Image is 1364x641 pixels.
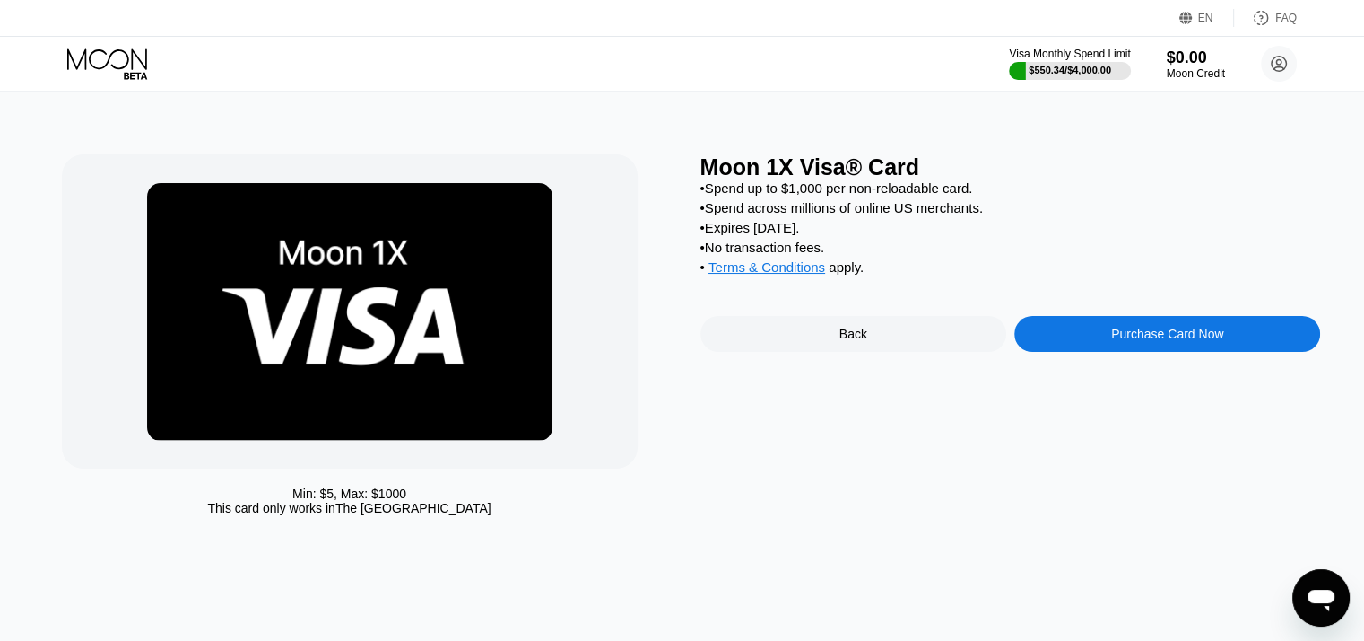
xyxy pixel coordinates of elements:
[1234,9,1297,27] div: FAQ
[1167,48,1225,80] div: $0.00Moon Credit
[1009,48,1130,60] div: Visa Monthly Spend Limit
[1029,65,1111,75] div: $550.34 / $4,000.00
[700,240,1321,255] div: • No transaction fees.
[1167,48,1225,67] div: $0.00
[1198,12,1213,24] div: EN
[1275,12,1297,24] div: FAQ
[700,200,1321,215] div: • Spend across millions of online US merchants.
[700,180,1321,196] div: • Spend up to $1,000 per non-reloadable card.
[1179,9,1234,27] div: EN
[207,501,491,515] div: This card only works in The [GEOGRAPHIC_DATA]
[1009,48,1130,80] div: Visa Monthly Spend Limit$550.34/$4,000.00
[708,259,825,279] div: Terms & Conditions
[1167,67,1225,80] div: Moon Credit
[700,154,1321,180] div: Moon 1X Visa® Card
[1014,316,1320,352] div: Purchase Card Now
[1292,569,1350,627] iframe: Button to launch messaging window
[708,259,825,275] span: Terms & Conditions
[700,316,1006,352] div: Back
[700,259,1321,279] div: • apply .
[292,487,406,501] div: Min: $ 5 , Max: $ 1000
[700,220,1321,235] div: • Expires [DATE].
[839,327,867,341] div: Back
[1111,327,1223,341] div: Purchase Card Now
